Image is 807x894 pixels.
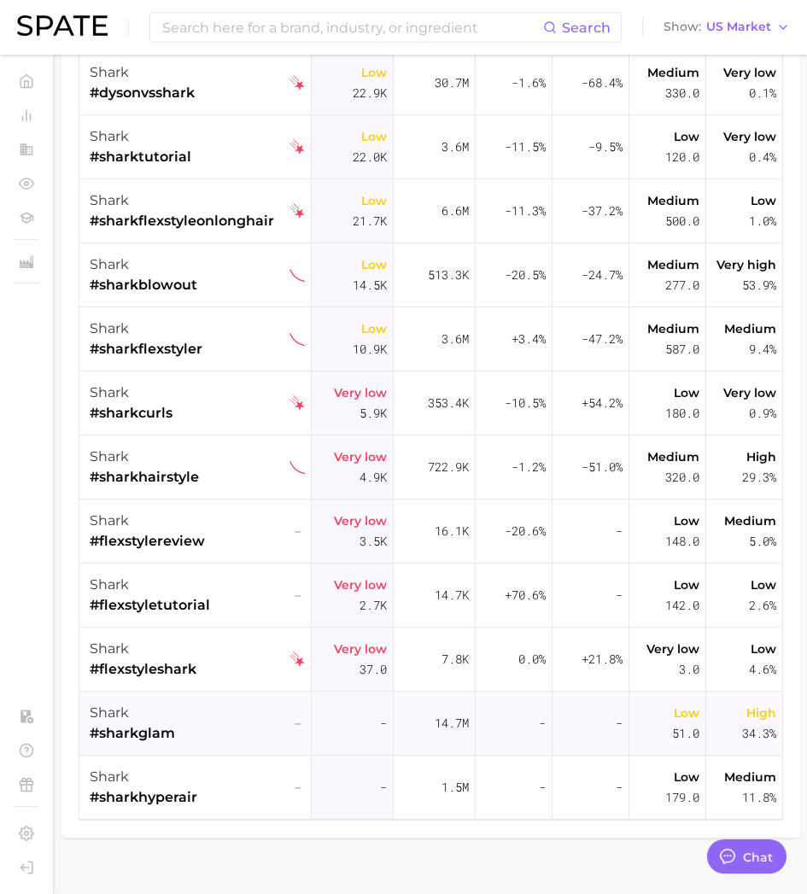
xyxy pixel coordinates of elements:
[724,511,776,531] span: Medium
[674,575,699,595] span: Low
[353,211,387,231] span: 21.7k
[751,575,776,595] span: Low
[512,73,546,93] span: -1.6%
[289,652,305,667] img: tiktok falling star
[749,595,776,616] span: 2.6%
[647,447,699,467] span: Medium
[665,787,699,808] span: 179.0
[664,22,701,32] span: Show
[616,521,623,541] span: -
[512,329,546,349] span: +3.4%
[435,521,469,541] span: 16.1k
[79,435,782,500] button: shark#sharkhairstyletiktok sustained declinerVery low4.9k722.9k-1.2%-51.0%Medium320.0High29.3%
[79,564,782,628] button: shark#flexstyletutorial–Very low2.7k14.7k+70.6%-Low142.0Low2.6%
[665,595,699,616] span: 142.0
[428,265,469,285] span: 513.3k
[380,713,387,733] span: -
[361,190,387,211] span: Low
[674,383,699,403] span: Low
[161,13,543,42] input: Search here for a brand, industry, or ingredient
[90,192,129,208] span: shark
[353,275,387,295] span: 14.5k
[505,521,546,541] span: -20.6%
[90,403,173,424] span: #sharkcurls
[289,139,305,155] img: tiktok falling star
[79,51,782,115] button: shark#dysonvssharktiktok falling starLow22.9k30.7m-1.6%-68.4%Medium330.0Very low0.1%
[442,777,469,798] span: 1.5m
[539,713,546,733] span: -
[79,628,782,692] button: shark#flexstylesharktiktok falling starVery low37.07.8k0.0%+21.8%Very low3.0Low4.6%
[90,211,274,231] span: #sharkflexstyleonlonghair
[742,275,776,295] span: 53.9%
[749,211,776,231] span: 1.0%
[353,147,387,167] span: 22.0k
[588,137,623,157] span: -9.5%
[295,713,301,733] span: –
[724,318,776,339] span: Medium
[17,15,108,36] img: SPATE
[674,703,699,723] span: Low
[361,318,387,339] span: Low
[665,339,699,359] span: 587.0
[79,115,782,179] button: shark#sharktutorialtiktok falling starLow22.0k3.6m-11.5%-9.5%Low120.0Very low0.4%
[582,649,623,669] span: +21.8%
[647,318,699,339] span: Medium
[361,254,387,275] span: Low
[742,787,776,808] span: 11.8%
[582,393,623,413] span: +54.2%
[582,73,623,93] span: -68.4%
[90,723,175,744] span: #sharkglam
[289,395,305,411] img: tiktok falling star
[646,639,699,659] span: Very low
[582,329,623,349] span: -47.2%
[90,512,129,529] span: shark
[505,585,546,605] span: +70.6%
[334,383,387,403] span: Very low
[90,448,129,465] span: shark
[749,659,776,680] span: 4.6%
[665,531,699,552] span: 148.0
[360,403,387,424] span: 5.9k
[679,659,699,680] span: 3.0
[724,767,776,787] span: Medium
[90,768,129,785] span: shark
[749,403,776,424] span: 0.9%
[582,457,623,477] span: -51.0%
[79,500,782,564] button: shark#flexstylereview–Very low3.5k16.1k-20.6%-Low148.0Medium5.0%
[716,254,776,275] span: Very high
[616,585,623,605] span: -
[647,254,699,275] span: Medium
[295,521,301,541] span: –
[723,62,776,83] span: Very low
[749,339,776,359] span: 9.4%
[674,511,699,531] span: Low
[706,22,771,32] span: US Market
[79,371,782,435] button: shark#sharkcurlstiktok falling starVery low5.9k353.4k-10.5%+54.2%Low180.0Very low0.9%
[723,126,776,147] span: Very low
[751,190,776,211] span: Low
[360,467,387,488] span: 4.9k
[90,704,129,721] span: shark
[334,575,387,595] span: Very low
[289,331,305,347] img: tiktok sustained decliner
[289,75,305,91] img: tiktok falling star
[616,777,623,798] span: -
[353,83,387,103] span: 22.9k
[428,457,469,477] span: 722.9k
[90,128,129,144] span: shark
[353,339,387,359] span: 10.9k
[90,275,197,295] span: #sharkblowout
[90,384,129,400] span: shark
[79,307,782,371] button: shark#sharkflexstylertiktok sustained declinerLow10.9k3.6m+3.4%-47.2%Medium587.0Medium9.4%
[674,767,699,787] span: Low
[647,190,699,211] span: Medium
[334,639,387,659] span: Very low
[505,265,546,285] span: -20.5%
[380,777,387,798] span: -
[79,756,782,820] button: shark#sharkhyperair–-1.5m--Low179.0Medium11.8%
[295,777,301,798] span: –
[751,639,776,659] span: Low
[435,713,469,733] span: 14.7m
[90,320,129,336] span: shark
[742,723,776,744] span: 34.3%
